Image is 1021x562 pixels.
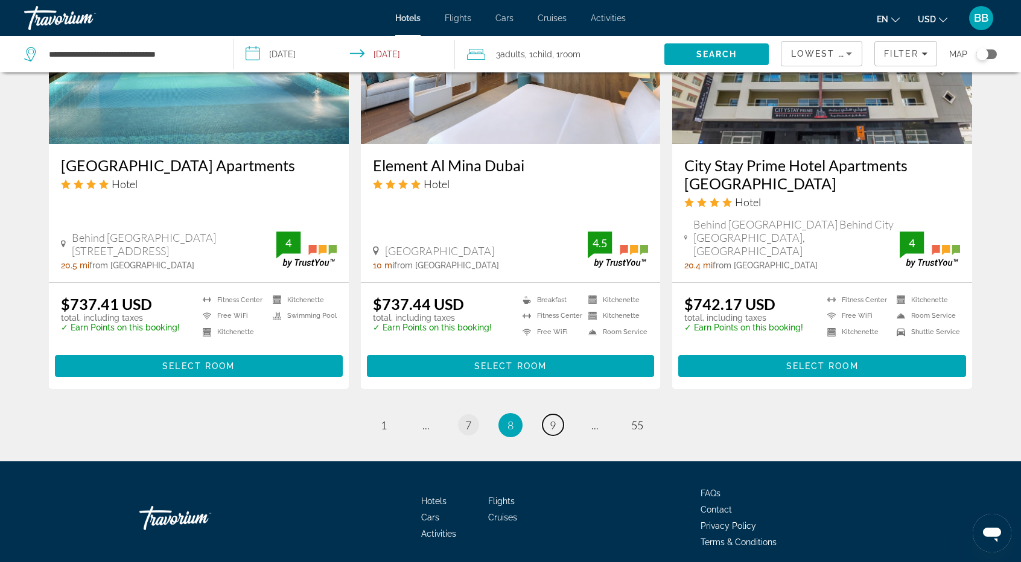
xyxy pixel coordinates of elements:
[701,537,777,547] a: Terms & Conditions
[55,355,343,377] button: Select Room
[552,46,580,63] span: , 1
[112,177,138,191] span: Hotel
[701,505,732,514] a: Contact
[900,236,924,250] div: 4
[821,295,891,305] li: Fitness Center
[786,361,859,371] span: Select Room
[267,311,337,321] li: Swimming Pool
[684,195,960,209] div: 4 star Hotel
[373,177,649,191] div: 4 star Hotel
[974,12,988,24] span: BB
[507,418,514,432] span: 8
[693,218,900,257] span: Behind [GEOGRAPHIC_DATA] Behind City [GEOGRAPHIC_DATA], [GEOGRAPHIC_DATA]
[949,46,967,63] span: Map
[517,295,582,305] li: Breakfast
[385,244,494,257] span: [GEOGRAPHIC_DATA]
[49,413,972,437] nav: Pagination
[538,13,567,23] span: Cruises
[373,323,492,332] p: ✓ Earn Points on this booking!
[495,13,514,23] span: Cars
[474,361,547,371] span: Select Room
[61,156,337,174] a: [GEOGRAPHIC_DATA] Apartments
[582,327,648,337] li: Room Service
[701,488,720,498] a: FAQs
[395,13,421,23] a: Hotels
[24,2,145,34] a: Travorium
[72,231,276,257] span: Behind [GEOGRAPHIC_DATA] [STREET_ADDRESS]
[61,260,89,270] span: 20.5 mi
[791,46,852,61] mat-select: Sort by
[965,5,997,31] button: User Menu
[373,156,649,174] h3: Element Al Mina Dubai
[276,236,301,250] div: 4
[421,496,447,506] a: Hotels
[162,361,235,371] span: Select Room
[517,311,582,321] li: Fitness Center
[877,14,888,24] span: en
[684,313,803,323] p: total, including taxes
[684,156,960,192] a: City Stay Prime Hotel Apartments [GEOGRAPHIC_DATA]
[891,295,960,305] li: Kitchenette
[713,260,818,270] span: from [GEOGRAPHIC_DATA]
[61,323,180,332] p: ✓ Earn Points on this booking!
[139,500,260,536] a: Go Home
[424,177,450,191] span: Hotel
[197,311,267,321] li: Free WiFi
[422,418,430,432] span: ...
[967,49,997,60] button: Toggle map
[684,323,803,332] p: ✓ Earn Points on this booking!
[367,355,655,377] button: Select Room
[61,313,180,323] p: total, including taxes
[678,358,966,371] a: Select Room
[373,295,464,313] ins: $737.44 USD
[877,10,900,28] button: Change language
[445,13,471,23] a: Flights
[455,36,664,72] button: Travelers: 3 adults, 1 child
[267,295,337,305] li: Kitchenette
[631,418,643,432] span: 55
[791,49,868,58] span: Lowest Price
[421,529,456,538] a: Activities
[500,49,525,59] span: Adults
[373,260,394,270] span: 10 mi
[381,418,387,432] span: 1
[821,327,891,337] li: Kitchenette
[696,49,737,59] span: Search
[48,45,215,63] input: Search hotel destination
[891,311,960,321] li: Room Service
[394,260,499,270] span: from [GEOGRAPHIC_DATA]
[488,513,517,522] a: Cruises
[582,311,648,321] li: Kitchenette
[973,514,1011,552] iframe: Кнопка запуска окна обмена сообщениями
[276,232,337,267] img: TrustYou guest rating badge
[560,49,580,59] span: Room
[197,327,267,337] li: Kitchenette
[900,232,960,267] img: TrustYou guest rating badge
[874,41,937,66] button: Filters
[735,195,761,209] span: Hotel
[367,358,655,371] a: Select Room
[61,295,152,313] ins: $737.41 USD
[421,513,439,522] a: Cars
[588,236,612,250] div: 4.5
[891,327,960,337] li: Shuttle Service
[821,311,891,321] li: Free WiFi
[488,496,515,506] a: Flights
[582,295,648,305] li: Kitchenette
[591,13,626,23] a: Activities
[588,232,648,267] img: TrustYou guest rating badge
[678,355,966,377] button: Select Room
[234,36,455,72] button: Select check in and out date
[664,43,769,65] button: Search
[550,418,556,432] span: 9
